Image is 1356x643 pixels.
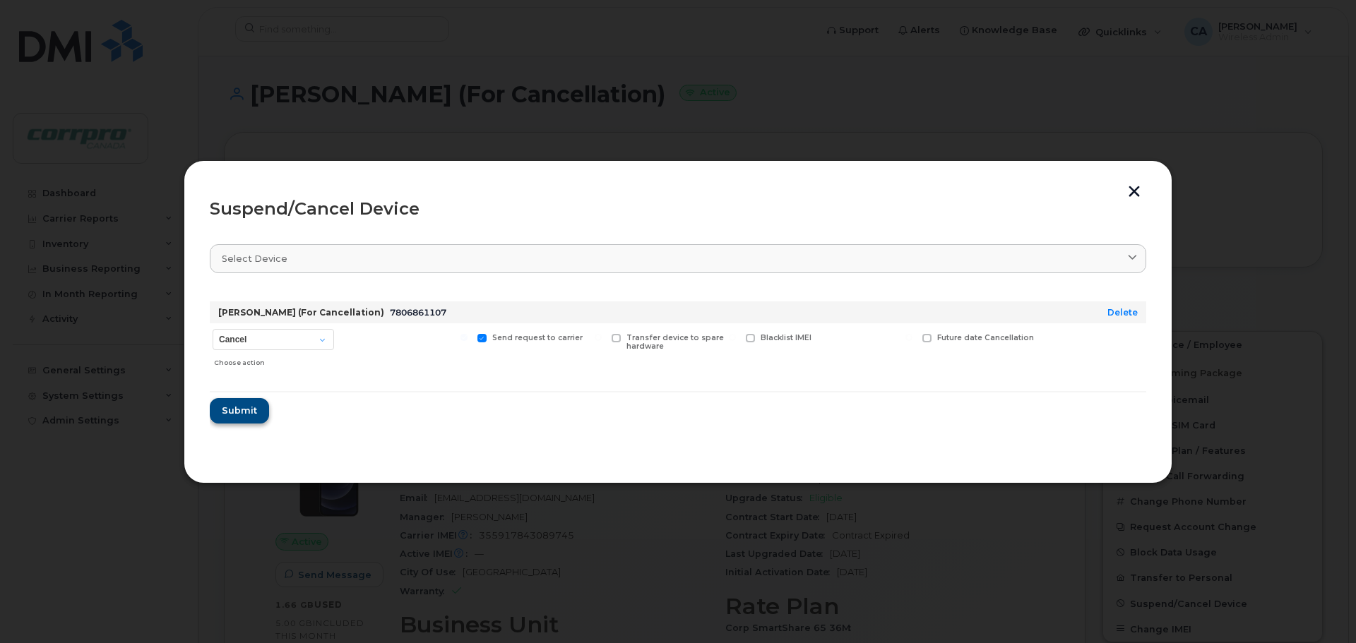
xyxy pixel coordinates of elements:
span: Submit [222,404,257,417]
input: Blacklist IMEI [729,334,736,341]
input: Transfer device to spare hardware [595,334,602,341]
span: Future date Cancellation [937,333,1034,342]
span: Select device [222,252,287,265]
a: Select device [210,244,1146,273]
span: Transfer device to spare hardware [626,333,724,351]
input: Send request to carrier [460,334,468,341]
div: Suspend/Cancel Device [210,200,1146,217]
a: Delete [1107,307,1138,318]
input: Future date Cancellation [905,334,912,341]
strong: [PERSON_NAME] (For Cancellation) [218,307,384,318]
span: Blacklist IMEI [761,333,811,342]
span: Send request to carrier [492,333,583,342]
div: Choose action [214,351,334,368]
button: Submit [210,398,269,423]
span: 7806861107 [390,307,446,318]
